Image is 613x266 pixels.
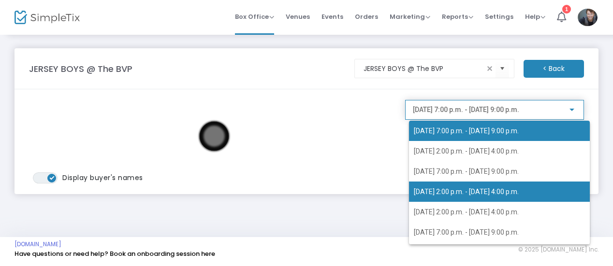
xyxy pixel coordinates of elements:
[414,127,519,135] span: [DATE] 7:00 p.m. - [DATE] 9:00 p.m.
[414,228,519,236] span: [DATE] 7:00 p.m. - [DATE] 9:00 p.m.
[414,168,519,175] span: [DATE] 7:00 p.m. - [DATE] 9:00 p.m.
[414,147,519,155] span: [DATE] 2:00 p.m. - [DATE] 4:00 p.m.
[414,208,519,216] span: [DATE] 2:00 p.m. - [DATE] 4:00 p.m.
[414,188,519,196] span: [DATE] 2:00 p.m. - [DATE] 4:00 p.m.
